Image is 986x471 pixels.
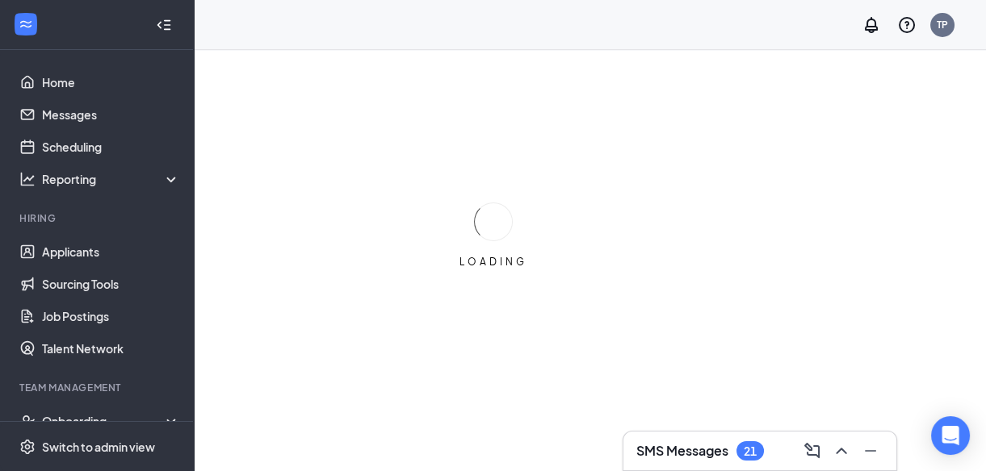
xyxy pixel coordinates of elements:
[18,16,34,32] svg: WorkstreamLogo
[937,18,948,31] div: TP
[799,438,825,464] button: ComposeMessage
[42,171,181,187] div: Reporting
[42,268,180,300] a: Sourcing Tools
[42,98,180,131] a: Messages
[19,439,36,455] svg: Settings
[832,441,851,461] svg: ChevronUp
[42,439,155,455] div: Switch to admin view
[19,211,177,225] div: Hiring
[803,441,822,461] svg: ComposeMessage
[42,413,166,429] div: Onboarding
[156,17,172,33] svg: Collapse
[862,15,881,35] svg: Notifications
[42,131,180,163] a: Scheduling
[19,413,36,429] svg: UserCheck
[19,171,36,187] svg: Analysis
[19,381,177,394] div: Team Management
[858,438,883,464] button: Minimize
[897,15,917,35] svg: QuestionInfo
[42,66,180,98] a: Home
[453,255,534,269] div: LOADING
[42,332,180,365] a: Talent Network
[744,444,757,458] div: 21
[636,442,728,460] h3: SMS Messages
[861,441,880,461] svg: Minimize
[931,416,970,455] div: Open Intercom Messenger
[42,235,180,268] a: Applicants
[42,300,180,332] a: Job Postings
[829,438,854,464] button: ChevronUp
